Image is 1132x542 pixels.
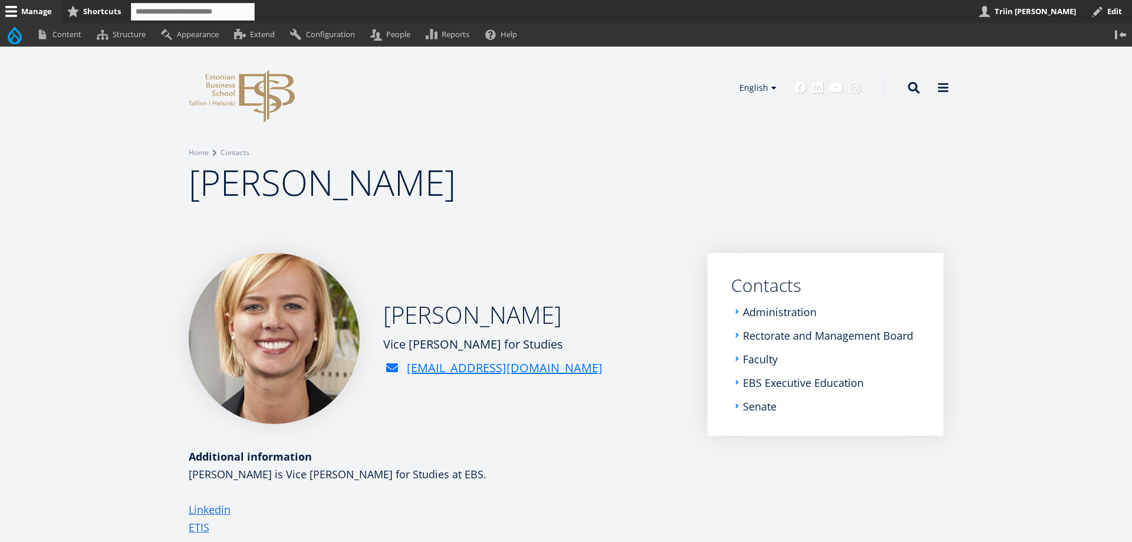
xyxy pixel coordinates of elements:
[849,82,861,94] a: Instagram
[794,82,806,94] a: Facebook
[407,359,603,377] a: [EMAIL_ADDRESS][DOMAIN_NAME]
[743,330,913,341] a: Rectorate and Management Board
[189,518,209,536] a: ETIS
[743,400,776,412] a: Senate
[189,147,209,159] a: Home
[480,23,528,46] a: Help
[743,306,817,318] a: Administration
[830,82,843,94] a: Youtube
[812,82,824,94] a: Linkedin
[189,253,360,424] img: Maarja Murumägi
[1109,23,1132,46] button: Vertical orientation
[743,353,778,365] a: Faculty
[189,448,684,465] div: Additional information
[743,377,864,389] a: EBS Executive Education
[189,465,684,483] p: [PERSON_NAME] is Vice [PERSON_NAME] for Studies at EBS.
[229,23,285,46] a: Extend
[731,277,920,294] a: Contacts
[31,23,91,46] a: Content
[421,23,480,46] a: Reports
[383,336,603,353] div: Vice [PERSON_NAME] for Studies
[156,23,229,46] a: Appearance
[383,300,603,330] h2: [PERSON_NAME]
[221,147,249,159] a: Contacts
[91,23,156,46] a: Structure
[285,23,365,46] a: Configuration
[189,158,456,206] span: [PERSON_NAME]
[189,501,231,518] a: Linkedin
[365,23,420,46] a: People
